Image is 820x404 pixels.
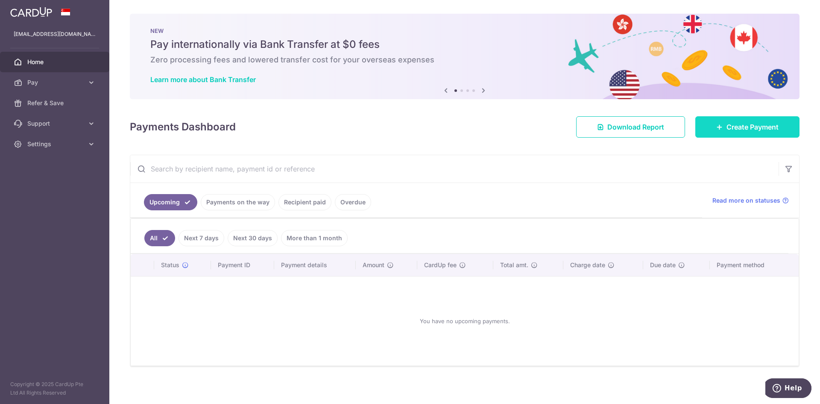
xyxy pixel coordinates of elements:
span: Support [27,119,84,128]
a: Learn more about Bank Transfer [150,75,256,84]
th: Payment ID [211,254,274,276]
a: More than 1 month [281,230,348,246]
span: Charge date [570,261,605,269]
div: You have no upcoming payments. [141,283,788,359]
span: CardUp fee [424,261,457,269]
a: All [144,230,175,246]
iframe: Opens a widget where you can find more information [765,378,811,400]
input: Search by recipient name, payment id or reference [130,155,779,183]
th: Payment details [274,254,356,276]
span: Total amt. [500,261,528,269]
h5: Pay internationally via Bank Transfer at $0 fees [150,38,779,51]
th: Payment method [710,254,799,276]
a: Create Payment [695,116,799,138]
h4: Payments Dashboard [130,119,236,135]
span: Help [19,6,37,14]
img: CardUp [10,7,52,17]
a: Upcoming [144,194,197,210]
span: Download Report [607,122,664,132]
span: Status [161,261,179,269]
a: Recipient paid [278,194,331,210]
p: [EMAIL_ADDRESS][DOMAIN_NAME] [14,30,96,38]
span: Refer & Save [27,99,84,107]
a: Payments on the way [201,194,275,210]
h6: Zero processing fees and lowered transfer cost for your overseas expenses [150,55,779,65]
a: Next 30 days [228,230,278,246]
a: Overdue [335,194,371,210]
span: Settings [27,140,84,148]
span: Home [27,58,84,66]
a: Read more on statuses [712,196,789,205]
span: Read more on statuses [712,196,780,205]
span: Due date [650,261,676,269]
span: Create Payment [726,122,779,132]
img: Bank transfer banner [130,14,799,99]
a: Next 7 days [179,230,224,246]
span: Pay [27,78,84,87]
p: NEW [150,27,779,34]
span: Amount [363,261,384,269]
a: Download Report [576,116,685,138]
